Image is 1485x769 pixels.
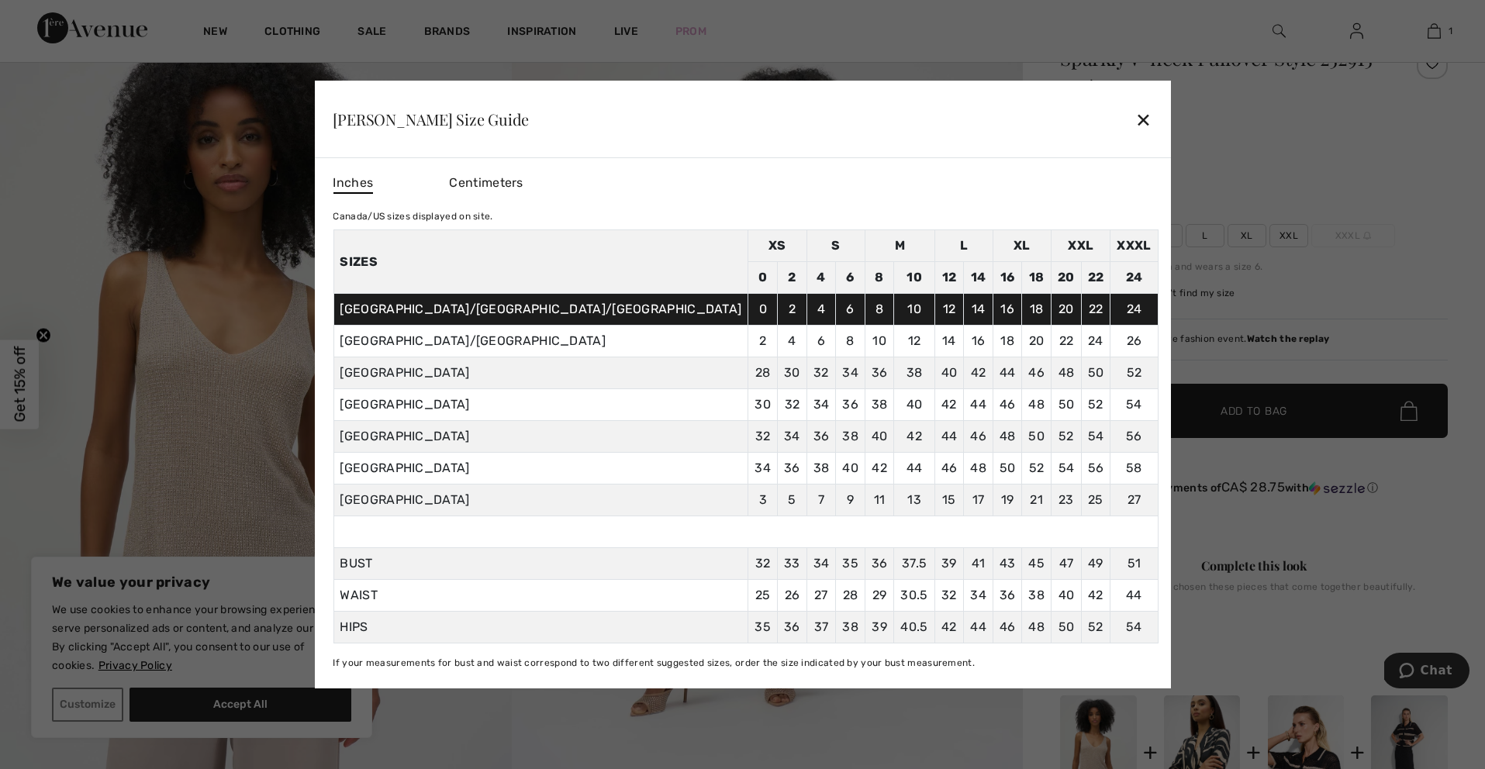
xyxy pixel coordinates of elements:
[1126,588,1142,602] span: 44
[836,326,865,357] td: 8
[748,230,806,262] td: XS
[778,485,807,516] td: 5
[806,389,836,421] td: 34
[333,612,748,643] td: HIPS
[872,619,887,634] span: 39
[1088,588,1103,602] span: 42
[894,389,934,421] td: 40
[333,326,748,357] td: [GEOGRAPHIC_DATA]/[GEOGRAPHIC_DATA]
[1052,262,1082,294] td: 20
[993,262,1022,294] td: 16
[1110,326,1158,357] td: 26
[934,294,964,326] td: 12
[1022,485,1052,516] td: 21
[972,556,986,571] span: 41
[1110,262,1158,294] td: 24
[1028,588,1045,602] span: 38
[1110,485,1158,516] td: 27
[836,262,865,294] td: 6
[1022,453,1052,485] td: 52
[1128,556,1141,571] span: 51
[1028,556,1045,571] span: 45
[842,619,858,634] span: 38
[865,262,894,294] td: 8
[1081,294,1110,326] td: 22
[941,588,957,602] span: 32
[894,357,934,389] td: 38
[1110,421,1158,453] td: 56
[964,485,993,516] td: 17
[964,262,993,294] td: 14
[1052,230,1110,262] td: XXL
[1135,103,1152,136] div: ✕
[806,326,836,357] td: 6
[778,294,807,326] td: 2
[784,619,800,634] span: 36
[785,588,800,602] span: 26
[934,485,964,516] td: 15
[1059,556,1074,571] span: 47
[1110,294,1158,326] td: 24
[894,421,934,453] td: 42
[964,326,993,357] td: 16
[1110,230,1158,262] td: XXXL
[836,421,865,453] td: 38
[778,389,807,421] td: 32
[993,453,1022,485] td: 50
[333,656,1158,670] div: If your measurements for bust and waist correspond to two different suggested sizes, order the si...
[865,326,894,357] td: 10
[1052,357,1082,389] td: 48
[814,619,829,634] span: 37
[894,294,934,326] td: 10
[941,619,957,634] span: 42
[748,453,778,485] td: 34
[993,357,1022,389] td: 44
[333,580,748,612] td: WAIST
[836,485,865,516] td: 9
[449,175,523,190] span: Centimeters
[934,421,964,453] td: 44
[894,485,934,516] td: 13
[1052,294,1082,326] td: 20
[865,453,894,485] td: 42
[333,174,373,194] span: Inches
[1052,453,1082,485] td: 54
[970,619,986,634] span: 44
[1052,389,1082,421] td: 50
[1081,357,1110,389] td: 50
[964,453,993,485] td: 48
[934,389,964,421] td: 42
[836,294,865,326] td: 6
[934,453,964,485] td: 46
[872,556,888,571] span: 36
[1022,421,1052,453] td: 50
[1052,485,1082,516] td: 23
[1000,619,1016,634] span: 46
[894,326,934,357] td: 12
[806,294,836,326] td: 4
[333,112,529,127] div: [PERSON_NAME] Size Guide
[934,230,993,262] td: L
[993,294,1022,326] td: 16
[1022,326,1052,357] td: 20
[755,588,771,602] span: 25
[1081,389,1110,421] td: 52
[964,421,993,453] td: 46
[993,421,1022,453] td: 48
[806,453,836,485] td: 38
[993,326,1022,357] td: 18
[872,588,887,602] span: 29
[993,389,1022,421] td: 46
[813,556,830,571] span: 34
[836,389,865,421] td: 36
[748,262,778,294] td: 0
[993,485,1022,516] td: 19
[748,485,778,516] td: 3
[865,294,894,326] td: 8
[333,294,748,326] td: [GEOGRAPHIC_DATA]/[GEOGRAPHIC_DATA]/[GEOGRAPHIC_DATA]
[778,453,807,485] td: 36
[1110,389,1158,421] td: 54
[1110,357,1158,389] td: 52
[778,326,807,357] td: 4
[748,389,778,421] td: 30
